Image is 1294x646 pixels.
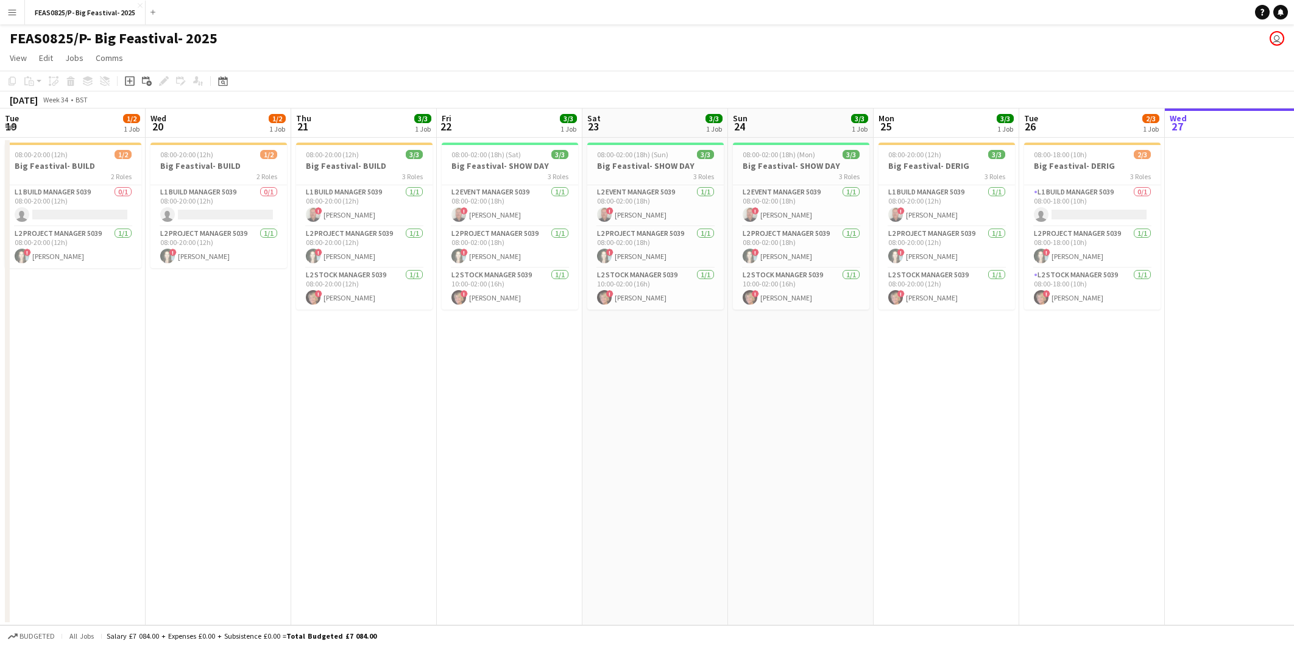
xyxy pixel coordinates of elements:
[25,1,146,24] button: FEAS0825/P- Big Feastival- 2025
[296,268,433,310] app-card-role: L2 Stock Manager 50391/108:00-20:00 (12h)![PERSON_NAME]
[879,143,1015,310] app-job-card: 08:00-20:00 (12h)3/3Big Feastival- DERIG3 RolesL1 Build Manager 50391/108:00-20:00 (12h)![PERSON_...
[585,119,601,133] span: 23
[461,207,468,215] span: !
[442,143,578,310] app-job-card: 08:00-02:00 (18h) (Sat)3/3Big Feastival- SHOW DAY3 RolesL2 Event Manager 50391/108:00-02:00 (18h)...
[733,160,869,171] h3: Big Feastival- SHOW DAY
[985,172,1005,181] span: 3 Roles
[256,172,277,181] span: 2 Roles
[10,29,217,48] h1: FEAS0825/P- Big Feastival- 2025
[296,143,433,310] app-job-card: 08:00-20:00 (12h)3/3Big Feastival- BUILD3 RolesL1 Build Manager 50391/108:00-20:00 (12h)![PERSON_...
[440,119,451,133] span: 22
[107,631,377,641] div: Salary £7 084.00 + Expenses £0.00 + Subsistence £0.00 =
[733,143,869,310] app-job-card: 08:00-02:00 (18h) (Mon)3/3Big Feastival- SHOW DAY3 RolesL2 Event Manager 50391/108:00-02:00 (18h)...
[111,172,132,181] span: 2 Roles
[587,268,724,310] app-card-role: L2 Stock Manager 50391/110:00-02:00 (16h)![PERSON_NAME]
[415,124,431,133] div: 1 Job
[997,124,1013,133] div: 1 Job
[150,227,287,268] app-card-role: L2 Project Manager 50391/108:00-20:00 (12h)![PERSON_NAME]
[269,114,286,123] span: 1/2
[1022,119,1038,133] span: 26
[40,95,71,104] span: Week 34
[997,114,1014,123] span: 3/3
[315,290,322,297] span: !
[286,631,377,641] span: Total Budgeted £7 084.00
[5,160,141,171] h3: Big Feastival- BUILD
[1043,249,1050,256] span: !
[67,631,96,641] span: All jobs
[5,143,141,268] app-job-card: 08:00-20:00 (12h)1/2Big Feastival- BUILD2 RolesL1 Build Manager 50390/108:00-20:00 (12h) L2 Proje...
[91,50,128,66] a: Comms
[733,113,748,124] span: Sun
[150,185,287,227] app-card-role: L1 Build Manager 50390/108:00-20:00 (12h)
[1134,150,1151,159] span: 2/3
[843,150,860,159] span: 3/3
[406,150,423,159] span: 3/3
[587,185,724,227] app-card-role: L2 Event Manager 50391/108:00-02:00 (18h)![PERSON_NAME]
[587,227,724,268] app-card-role: L2 Project Manager 50391/108:00-02:00 (18h)![PERSON_NAME]
[442,113,451,124] span: Fri
[150,143,287,268] app-job-card: 08:00-20:00 (12h)1/2Big Feastival- BUILD2 RolesL1 Build Manager 50390/108:00-20:00 (12h) L2 Proje...
[752,207,759,215] span: !
[587,143,724,310] div: 08:00-02:00 (18h) (Sun)3/3Big Feastival- SHOW DAY3 RolesL2 Event Manager 50391/108:00-02:00 (18h)...
[1034,150,1087,159] span: 08:00-18:00 (10h)
[294,119,311,133] span: 21
[39,52,53,63] span: Edit
[851,114,868,123] span: 3/3
[879,268,1015,310] app-card-role: L2 Stock Manager 50391/108:00-20:00 (12h)![PERSON_NAME]
[296,227,433,268] app-card-role: L2 Project Manager 50391/108:00-20:00 (12h)![PERSON_NAME]
[606,290,613,297] span: !
[306,150,359,159] span: 08:00-20:00 (12h)
[150,113,166,124] span: Wed
[3,119,19,133] span: 19
[24,249,31,256] span: !
[10,94,38,106] div: [DATE]
[65,52,83,63] span: Jobs
[888,150,941,159] span: 08:00-20:00 (12h)
[606,207,613,215] span: !
[115,150,132,159] span: 1/2
[897,249,905,256] span: !
[149,119,166,133] span: 20
[752,249,759,256] span: !
[879,185,1015,227] app-card-role: L1 Build Manager 50391/108:00-20:00 (12h)![PERSON_NAME]
[315,207,322,215] span: !
[897,207,905,215] span: !
[693,172,714,181] span: 3 Roles
[461,249,468,256] span: !
[296,113,311,124] span: Thu
[743,150,815,159] span: 08:00-02:00 (18h) (Mon)
[1043,290,1050,297] span: !
[597,150,668,159] span: 08:00-02:00 (18h) (Sun)
[1142,114,1159,123] span: 2/3
[560,124,576,133] div: 1 Job
[551,150,568,159] span: 3/3
[169,249,177,256] span: !
[461,290,468,297] span: !
[587,160,724,171] h3: Big Feastival- SHOW DAY
[560,114,577,123] span: 3/3
[733,268,869,310] app-card-role: L2 Stock Manager 50391/110:00-02:00 (16h)![PERSON_NAME]
[587,113,601,124] span: Sat
[150,160,287,171] h3: Big Feastival- BUILD
[160,150,213,159] span: 08:00-20:00 (12h)
[1024,143,1161,310] div: 08:00-18:00 (10h)2/3Big Feastival- DERIG3 RolesL1 Build Manager 50390/108:00-18:00 (10h) L2 Proje...
[988,150,1005,159] span: 3/3
[269,124,285,133] div: 1 Job
[34,50,58,66] a: Edit
[442,185,578,227] app-card-role: L2 Event Manager 50391/108:00-02:00 (18h)![PERSON_NAME]
[897,290,905,297] span: !
[451,150,521,159] span: 08:00-02:00 (18h) (Sat)
[733,185,869,227] app-card-role: L2 Event Manager 50391/108:00-02:00 (18h)![PERSON_NAME]
[19,632,55,641] span: Budgeted
[852,124,868,133] div: 1 Job
[442,160,578,171] h3: Big Feastival- SHOW DAY
[705,114,723,123] span: 3/3
[879,113,894,124] span: Mon
[315,249,322,256] span: !
[5,227,141,268] app-card-role: L2 Project Manager 50391/108:00-20:00 (12h)![PERSON_NAME]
